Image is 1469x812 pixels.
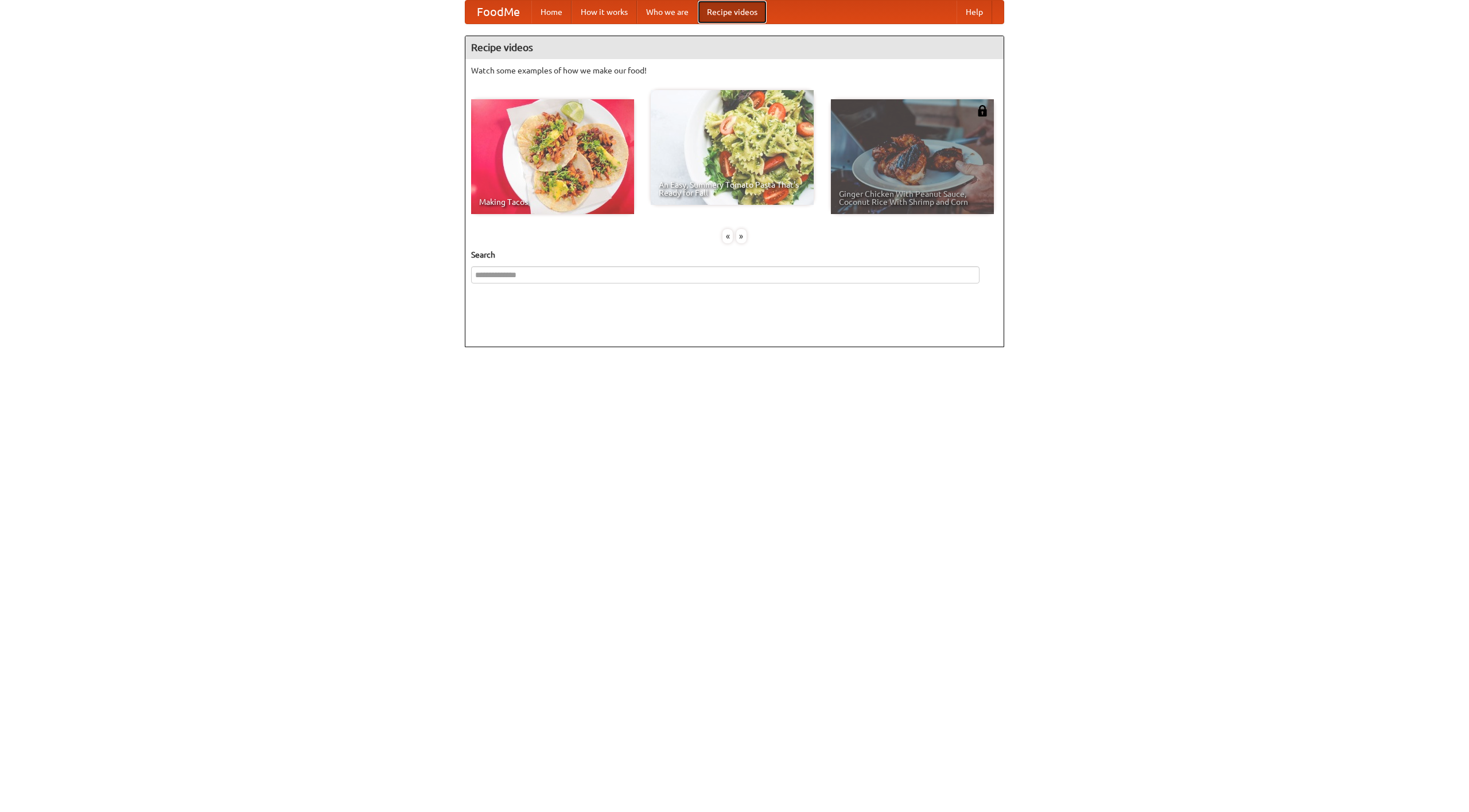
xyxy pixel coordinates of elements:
a: An Easy, Summery Tomato Pasta That's Ready for Fall [651,90,814,205]
a: Making Tacos [471,99,634,214]
a: Who we are [637,1,698,24]
a: Recipe videos [698,1,767,24]
span: An Easy, Summery Tomato Pasta That's Ready for Fall [659,181,806,197]
div: « [722,229,733,243]
a: Help [957,1,992,24]
a: FoodMe [465,1,531,24]
div: » [736,229,747,243]
span: Making Tacos [479,198,626,206]
img: 483408.png [977,105,988,116]
a: Home [531,1,572,24]
h5: Search [471,249,998,261]
a: How it works [572,1,637,24]
h4: Recipe videos [465,36,1004,59]
p: Watch some examples of how we make our food! [471,65,998,76]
